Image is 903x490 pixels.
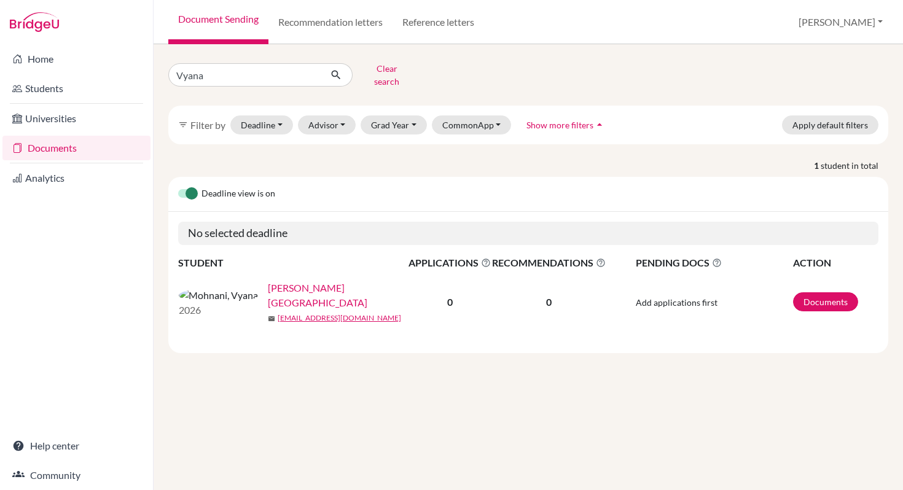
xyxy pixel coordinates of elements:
b: 0 [447,296,453,308]
button: Clear search [353,59,421,91]
a: [EMAIL_ADDRESS][DOMAIN_NAME] [278,313,401,324]
button: [PERSON_NAME] [793,10,888,34]
span: PENDING DOCS [636,255,792,270]
span: Add applications first [636,297,717,308]
button: Apply default filters [782,115,878,134]
button: Show more filtersarrow_drop_up [516,115,616,134]
button: Grad Year [361,115,427,134]
button: Advisor [298,115,356,134]
a: Analytics [2,166,150,190]
span: RECOMMENDATIONS [492,255,606,270]
a: Help center [2,434,150,458]
a: Home [2,47,150,71]
a: Documents [2,136,150,160]
img: Mohnani, Vyana [179,288,258,303]
button: CommonApp [432,115,512,134]
img: Bridge-U [10,12,59,32]
strong: 1 [814,159,821,172]
span: mail [268,315,275,322]
th: ACTION [792,255,879,271]
button: Deadline [230,115,293,134]
a: Community [2,463,150,488]
th: STUDENT [178,255,408,271]
a: Documents [793,292,858,311]
a: [PERSON_NAME][GEOGRAPHIC_DATA] [268,281,416,310]
span: Deadline view is on [201,187,275,201]
p: 2026 [179,303,258,317]
i: filter_list [178,120,188,130]
span: APPLICATIONS [408,255,491,270]
h5: No selected deadline [178,222,878,245]
input: Find student by name... [168,63,321,87]
span: Show more filters [526,120,593,130]
a: Students [2,76,150,101]
i: arrow_drop_up [593,119,606,131]
span: Filter by [190,119,225,131]
span: student in total [821,159,888,172]
a: Universities [2,106,150,131]
p: 0 [492,295,606,309]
